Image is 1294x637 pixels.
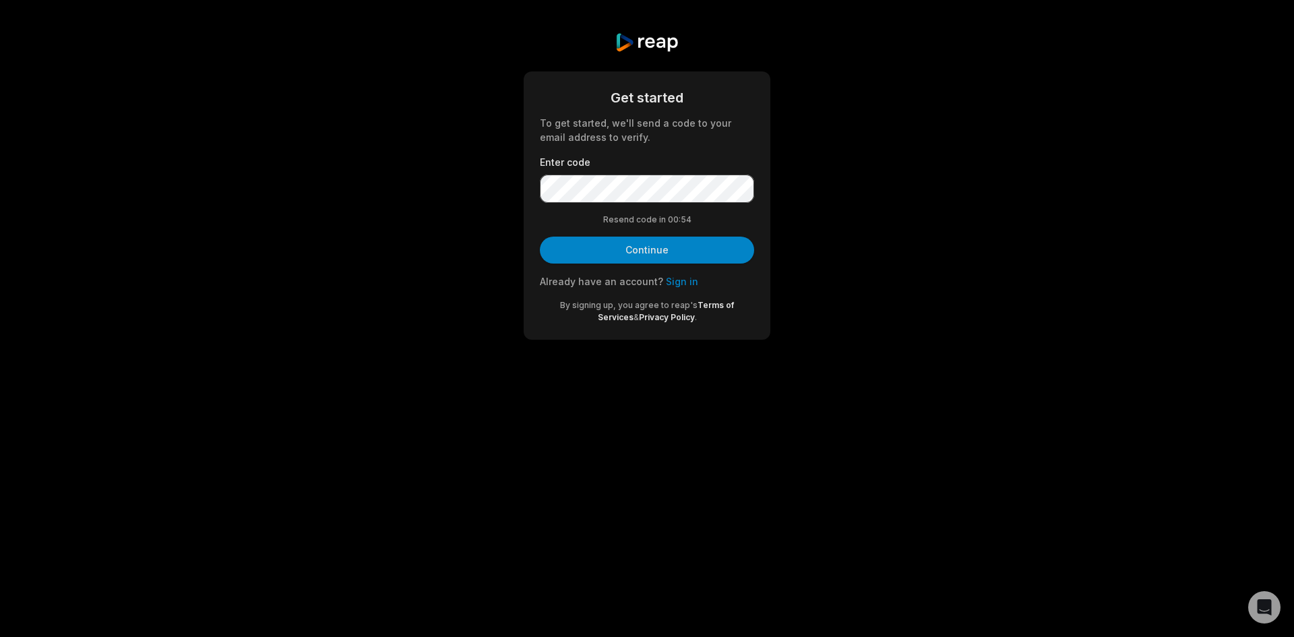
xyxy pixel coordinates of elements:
[540,276,663,287] span: Already have an account?
[1248,591,1281,624] div: Open Intercom Messenger
[560,300,698,310] span: By signing up, you agree to reap's
[666,276,698,287] a: Sign in
[639,312,695,322] a: Privacy Policy
[634,312,639,322] span: &
[695,312,697,322] span: .
[598,300,735,322] a: Terms of Services
[681,214,691,226] span: 54
[540,88,754,108] div: Get started
[540,116,754,144] div: To get started, we'll send a code to your email address to verify.
[540,155,754,169] label: Enter code
[540,237,754,264] button: Continue
[615,32,679,53] img: reap
[540,214,754,226] div: Resend code in 00:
